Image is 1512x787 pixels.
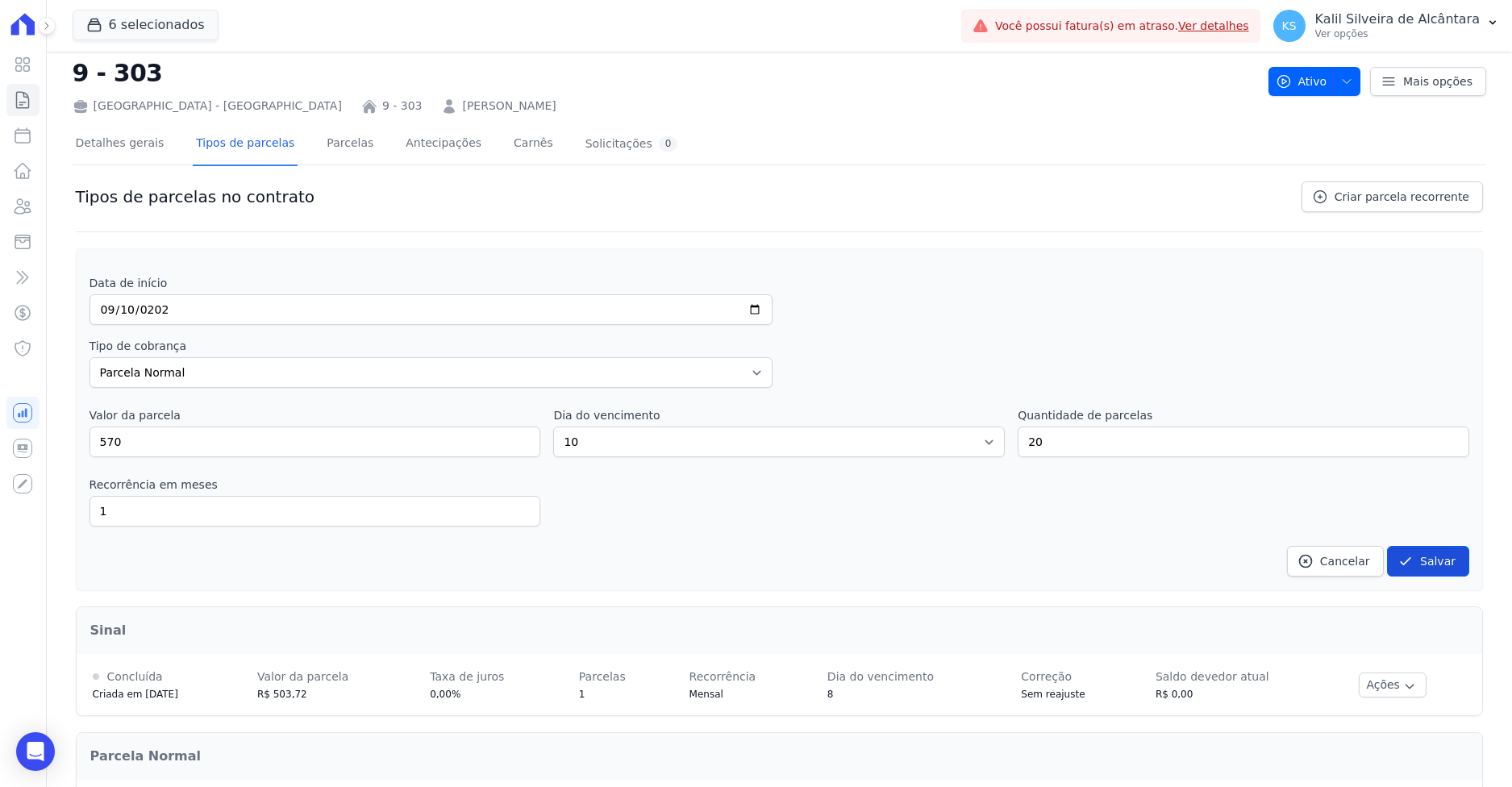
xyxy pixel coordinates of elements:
[689,670,756,683] span: Recorrência
[1021,670,1072,683] span: Correção
[462,98,556,115] a: [PERSON_NAME]
[1268,67,1361,96] button: Ativo
[1018,409,1152,422] label: Quantidade de parcelas
[1260,3,1512,48] button: KS Kalil Silveira de Alcântara Ver opções
[827,670,934,683] span: Dia do vencimento
[1387,546,1469,577] button: Salvar
[382,98,423,115] a: 9 - 303
[1282,20,1297,31] span: KS
[510,123,556,166] a: Carnês
[1287,546,1384,577] a: Cancelar
[1370,67,1486,96] a: Mais opções
[76,187,314,206] h1: Tipos de parcelas no contrato
[689,689,723,700] span: Mensal
[93,689,178,700] span: Criada em [DATE]
[257,689,307,700] span: R$ 503,72
[257,670,348,683] span: Valor da parcela
[402,123,485,166] a: Antecipações
[90,747,1468,766] h2: Parcela Normal
[659,136,678,152] div: 0
[90,277,168,289] label: Data de início
[90,621,1468,640] h2: Sinal
[430,670,504,683] span: Taxa de juros
[582,123,681,166] a: Solicitações0
[90,409,181,422] label: Valor da parcela
[1276,67,1327,96] span: Ativo
[73,98,342,115] div: [GEOGRAPHIC_DATA] - [GEOGRAPHIC_DATA]
[430,689,460,700] span: 0,00%
[1320,553,1370,569] span: Cancelar
[1315,27,1480,40] p: Ver opções
[16,732,55,771] div: Open Intercom Messenger
[1156,689,1193,700] span: R$ 0,00
[995,18,1249,35] span: Você possui fatura(s) em atraso.
[585,136,678,152] div: Solicitações
[73,10,219,40] button: 6 selecionados
[1403,73,1472,90] span: Mais opções
[1021,689,1085,700] span: Sem reajuste
[107,670,163,683] span: Concluída
[553,409,660,422] label: Dia do vencimento
[90,339,187,352] label: Tipo de cobrança
[73,55,1256,91] h2: 9 - 303
[1178,19,1249,32] a: Ver detalhes
[90,478,218,491] label: Recorrência em meses
[1302,181,1483,212] a: Criar parcela recorrente
[323,123,377,166] a: Parcelas
[73,123,168,166] a: Detalhes gerais
[579,670,626,683] span: Parcelas
[193,123,298,166] a: Tipos de parcelas
[827,689,834,700] span: 8
[1335,189,1469,205] span: Criar parcela recorrente
[1156,670,1269,683] span: Saldo devedor atual
[1315,11,1480,27] p: Kalil Silveira de Alcântara
[1359,672,1427,697] button: Ações
[579,689,585,700] span: 1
